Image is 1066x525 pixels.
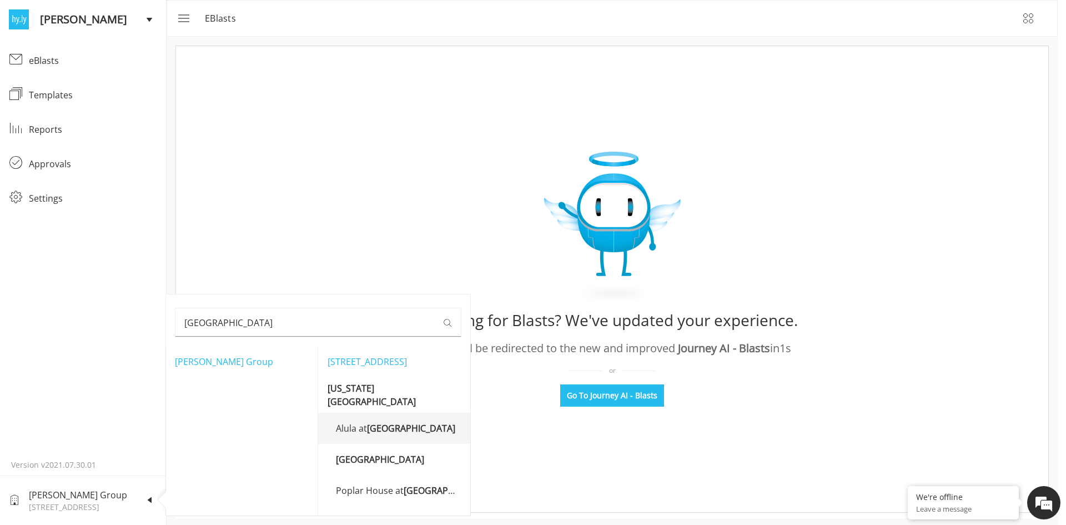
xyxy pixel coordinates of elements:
[336,484,461,497] p: Poplar House at
[336,422,455,435] p: Alula at
[328,355,407,368] p: [STREET_ADDRESS]
[328,382,461,408] p: [US_STATE][GEOGRAPHIC_DATA]
[175,355,273,368] p: [PERSON_NAME] Group
[404,484,492,497] b: [GEOGRAPHIC_DATA]
[184,308,443,337] input: Search for an Org or Property...
[916,492,1010,502] div: We're offline
[367,422,455,434] b: [GEOGRAPHIC_DATA]
[336,453,424,466] b: [GEOGRAPHIC_DATA]
[916,504,1010,514] p: Leave a message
